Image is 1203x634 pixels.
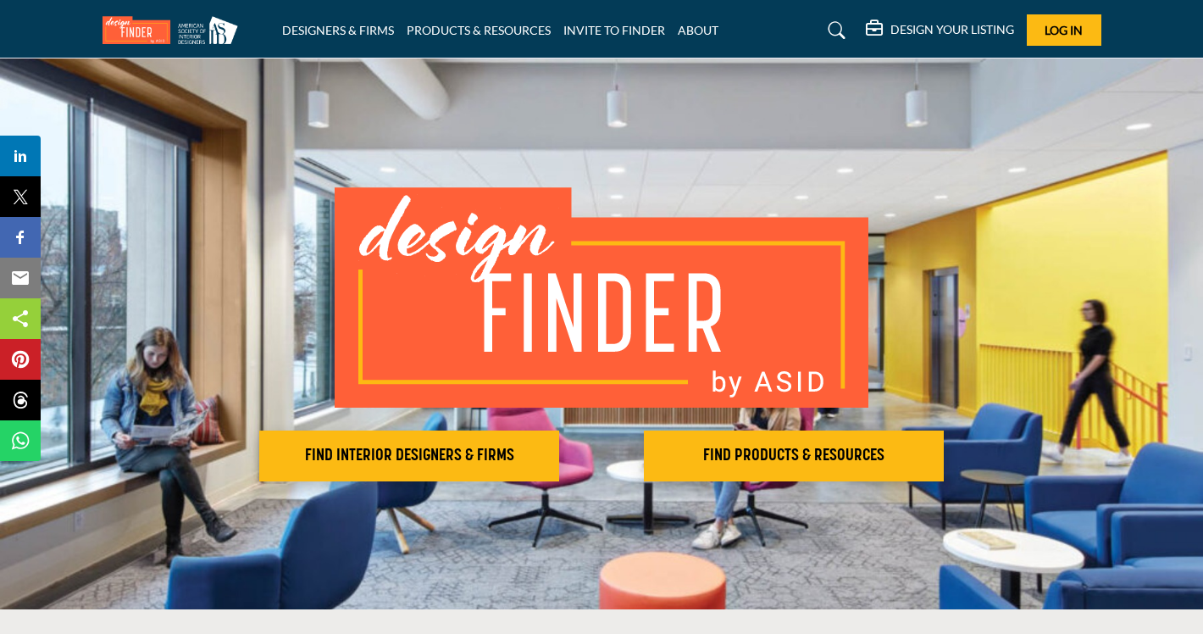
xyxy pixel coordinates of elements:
img: image [335,187,868,408]
a: ABOUT [678,23,718,37]
a: INVITE TO FINDER [563,23,665,37]
h2: FIND PRODUCTS & RESOURCES [649,446,939,466]
h2: FIND INTERIOR DESIGNERS & FIRMS [264,446,554,466]
h5: DESIGN YOUR LISTING [890,22,1014,37]
a: PRODUCTS & RESOURCES [407,23,551,37]
button: FIND PRODUCTS & RESOURCES [644,431,944,481]
div: DESIGN YOUR LISTING [866,20,1014,41]
a: Search [812,17,857,44]
button: Log In [1027,14,1101,46]
button: FIND INTERIOR DESIGNERS & FIRMS [259,431,559,481]
img: Site Logo [103,16,247,44]
span: Log In [1045,23,1083,37]
a: DESIGNERS & FIRMS [282,23,394,37]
